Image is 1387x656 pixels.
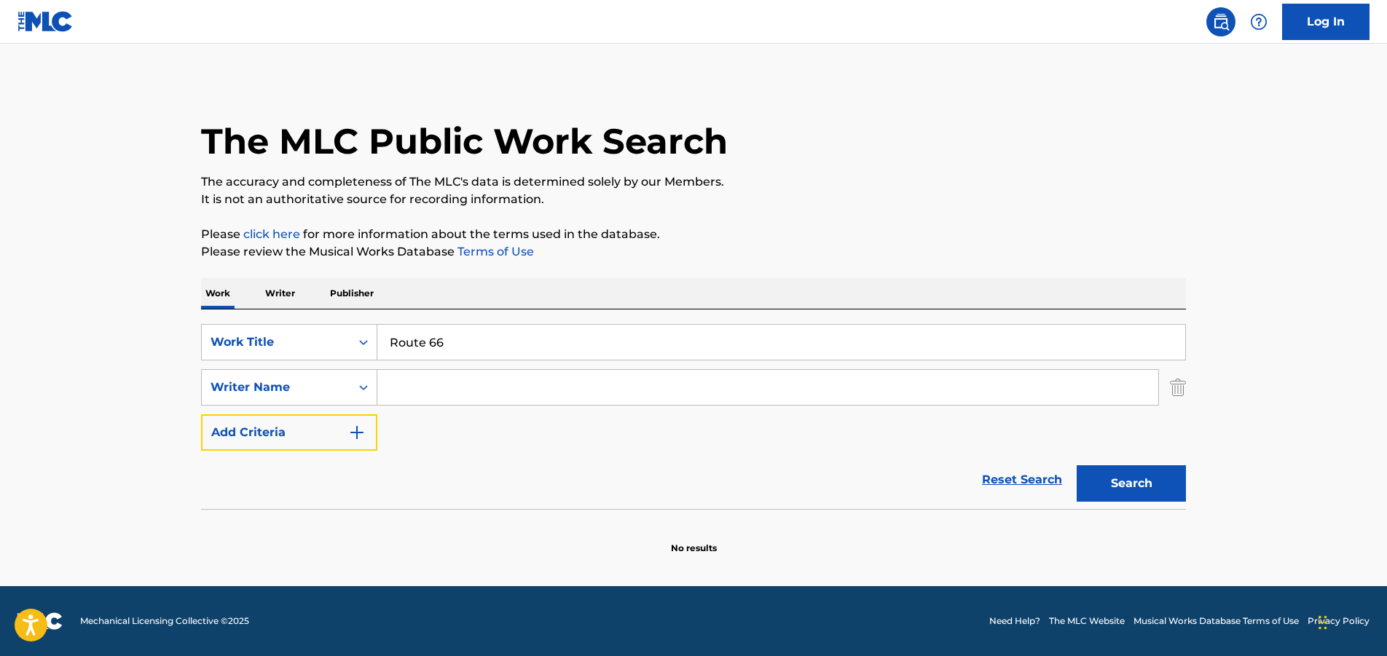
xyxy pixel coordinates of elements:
div: Help [1244,7,1273,36]
div: Drag [1319,601,1327,644]
p: No results [671,524,717,555]
a: click here [243,227,300,241]
p: It is not an authoritative source for recording information. [201,191,1186,208]
a: Terms of Use [455,245,534,258]
a: Privacy Policy [1308,614,1370,628]
a: Reset Search [975,464,1069,496]
p: Please for more information about the terms used in the database. [201,226,1186,243]
button: Add Criteria [201,414,377,451]
img: MLC Logo [17,11,74,32]
p: Please review the Musical Works Database [201,243,1186,261]
p: The accuracy and completeness of The MLC's data is determined solely by our Members. [201,173,1186,191]
button: Search [1077,465,1186,502]
a: Log In [1282,4,1370,40]
a: Musical Works Database Terms of Use [1133,614,1299,628]
p: Work [201,278,235,309]
p: Publisher [326,278,378,309]
img: 9d2ae6d4665cec9f34b9.svg [348,424,366,441]
p: Writer [261,278,299,309]
a: Public Search [1206,7,1235,36]
img: Delete Criterion [1170,369,1186,406]
a: The MLC Website [1049,614,1125,628]
a: Need Help? [989,614,1040,628]
img: logo [17,612,63,630]
img: help [1250,13,1268,31]
div: Work Title [211,333,342,351]
h1: The MLC Public Work Search [201,119,728,163]
span: Mechanical Licensing Collective © 2025 [80,614,249,628]
form: Search Form [201,324,1186,509]
img: search [1212,13,1230,31]
iframe: Chat Widget [1314,586,1387,656]
div: Writer Name [211,379,342,396]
